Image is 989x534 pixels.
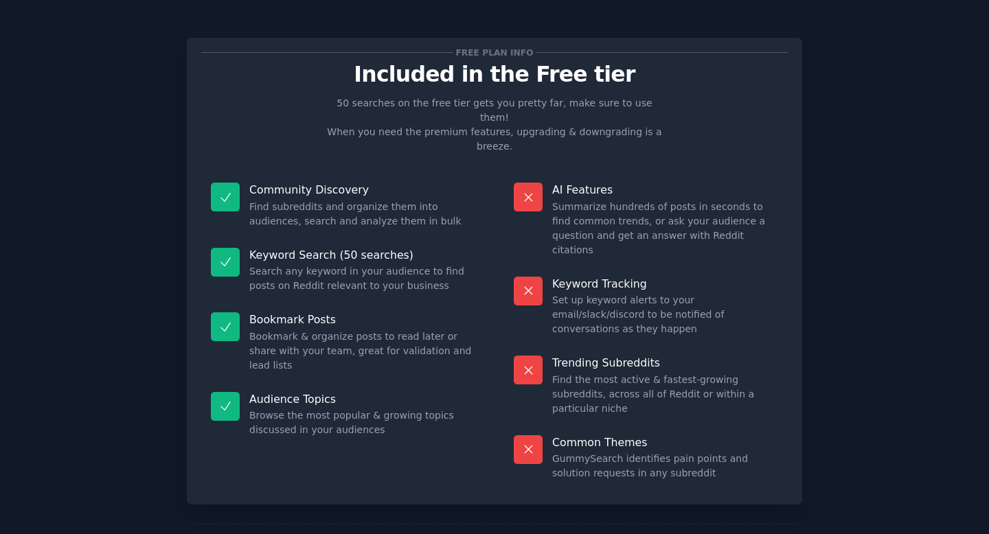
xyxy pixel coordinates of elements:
[453,45,536,60] span: Free plan info
[552,183,778,197] p: AI Features
[321,96,668,154] p: 50 searches on the free tier gets you pretty far, make sure to use them! When you need the premiu...
[249,200,475,229] dd: Find subreddits and organize them into audiences, search and analyze them in bulk
[201,62,788,86] p: Included in the Free tier
[552,200,778,257] dd: Summarize hundreds of posts in seconds to find common trends, or ask your audience a question and...
[249,392,475,406] p: Audience Topics
[552,452,778,480] dd: GummySearch identifies pain points and solution requests in any subreddit
[249,329,475,373] dd: Bookmark & organize posts to read later or share with your team, great for validation and lead lists
[552,293,778,336] dd: Set up keyword alerts to your email/slack/discord to be notified of conversations as they happen
[249,312,475,327] p: Bookmark Posts
[249,183,475,197] p: Community Discovery
[249,264,475,293] dd: Search any keyword in your audience to find posts on Reddit relevant to your business
[552,435,778,450] p: Common Themes
[552,356,778,370] p: Trending Subreddits
[249,408,475,437] dd: Browse the most popular & growing topics discussed in your audiences
[249,248,475,262] p: Keyword Search (50 searches)
[552,277,778,291] p: Keyword Tracking
[552,373,778,416] dd: Find the most active & fastest-growing subreddits, across all of Reddit or within a particular niche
